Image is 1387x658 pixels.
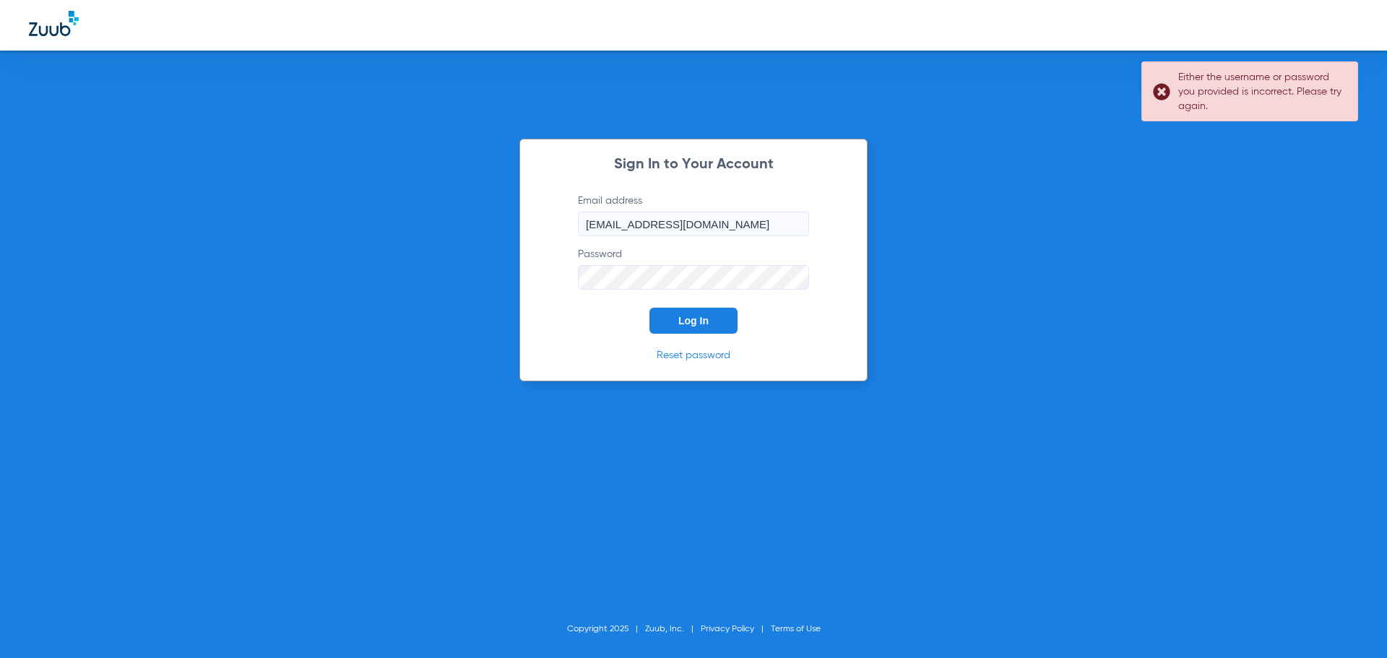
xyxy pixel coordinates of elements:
a: Privacy Policy [701,625,754,633]
a: Terms of Use [771,625,821,633]
label: Email address [578,194,809,236]
button: Log In [649,308,738,334]
label: Password [578,247,809,290]
li: Copyright 2025 [567,622,645,636]
input: Password [578,265,809,290]
li: Zuub, Inc. [645,622,701,636]
input: Email address [578,212,809,236]
h2: Sign In to Your Account [556,157,831,172]
img: Zuub Logo [29,11,79,36]
div: Either the username or password you provided is incorrect. Please try again. [1178,70,1345,113]
a: Reset password [657,350,730,360]
span: Log In [678,315,709,326]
